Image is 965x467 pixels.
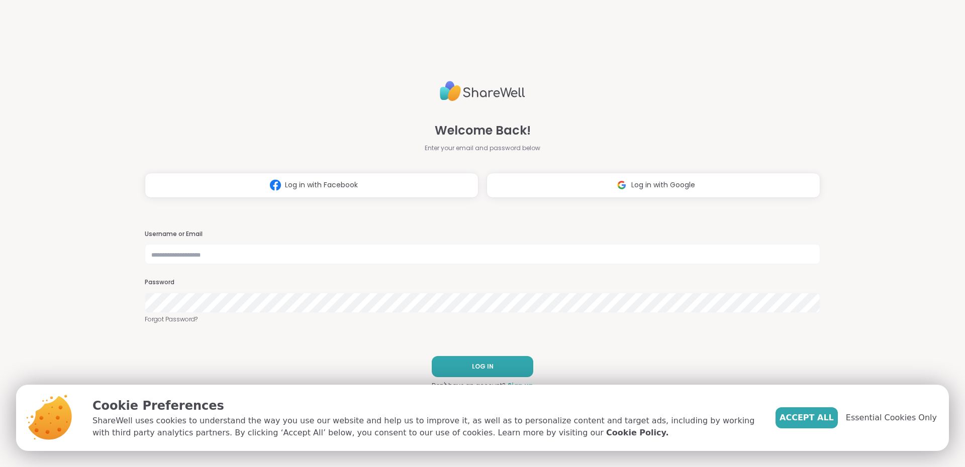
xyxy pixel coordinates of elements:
h3: Username or Email [145,230,820,239]
span: Enter your email and password below [425,144,540,153]
span: Accept All [780,412,834,424]
a: Sign up [508,381,533,390]
a: Cookie Policy. [606,427,668,439]
span: Log in with Google [631,180,695,190]
span: Essential Cookies Only [846,412,937,424]
img: ShareWell Logomark [266,176,285,194]
button: LOG IN [432,356,533,377]
button: Accept All [776,407,838,428]
span: Don't have an account? [432,381,506,390]
img: ShareWell Logomark [612,176,631,194]
button: Log in with Google [487,173,820,198]
h3: Password [145,278,820,287]
p: ShareWell uses cookies to understand the way you use our website and help us to improve it, as we... [92,415,759,439]
span: LOG IN [472,362,494,371]
button: Log in with Facebook [145,173,478,198]
img: ShareWell Logo [440,77,525,105]
p: Cookie Preferences [92,397,759,415]
span: Welcome Back! [435,122,531,140]
a: Forgot Password? [145,315,820,324]
span: Log in with Facebook [285,180,358,190]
